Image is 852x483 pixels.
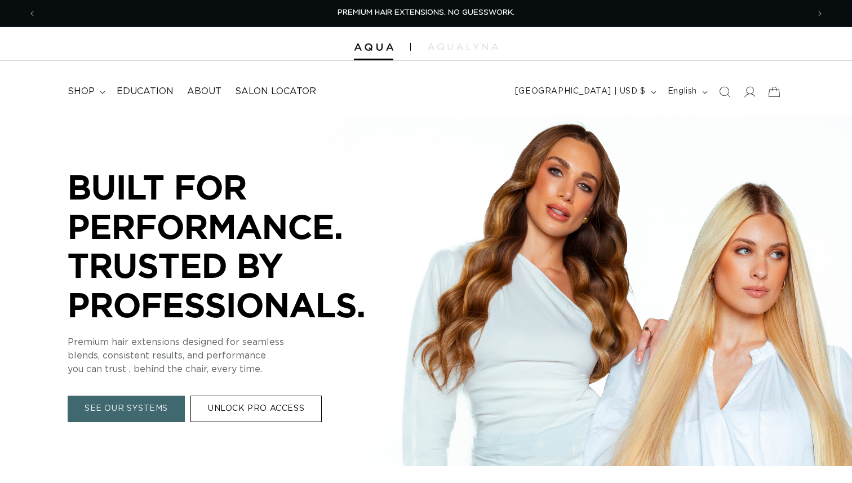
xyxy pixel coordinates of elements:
p: BUILT FOR PERFORMANCE. TRUSTED BY PROFESSIONALS. [68,167,406,324]
span: [GEOGRAPHIC_DATA] | USD $ [515,86,646,98]
a: Salon Locator [228,79,323,104]
span: About [187,86,221,98]
a: SEE OUR SYSTEMS [68,396,185,422]
img: aqualyna.com [428,43,498,50]
a: UNLOCK PRO ACCESS [190,396,322,422]
summary: Search [712,79,737,104]
span: shop [68,86,95,98]
span: PREMIUM HAIR EXTENSIONS. NO GUESSWORK. [338,9,514,16]
p: Premium hair extensions designed for seamless [68,335,406,349]
span: English [668,86,697,98]
p: blends, consistent results, and performance [68,349,406,362]
span: Salon Locator [235,86,316,98]
summary: shop [61,79,110,104]
a: Education [110,79,180,104]
button: Next announcement [807,3,832,24]
a: About [180,79,228,104]
button: Previous announcement [20,3,45,24]
button: English [661,81,712,103]
span: Education [117,86,174,98]
p: you can trust , behind the chair, every time. [68,362,406,376]
button: [GEOGRAPHIC_DATA] | USD $ [508,81,661,103]
img: Aqua Hair Extensions [354,43,393,51]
